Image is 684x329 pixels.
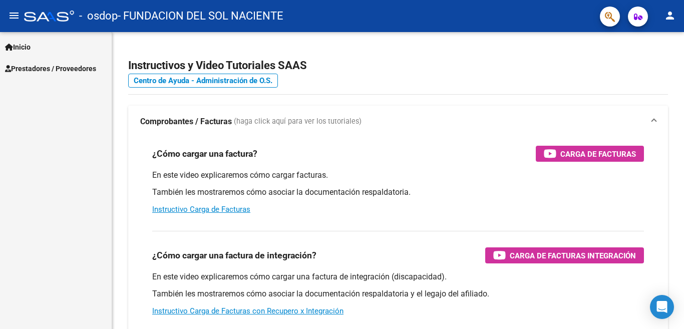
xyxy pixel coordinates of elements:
strong: Comprobantes / Facturas [140,116,232,127]
p: También les mostraremos cómo asociar la documentación respaldatoria. [152,187,644,198]
p: También les mostraremos cómo asociar la documentación respaldatoria y el legajo del afiliado. [152,288,644,299]
a: Centro de Ayuda - Administración de O.S. [128,74,278,88]
mat-icon: menu [8,10,20,22]
span: - FUNDACION DEL SOL NACIENTE [118,5,283,27]
button: Carga de Facturas [536,146,644,162]
a: Instructivo Carga de Facturas [152,205,250,214]
mat-icon: person [664,10,676,22]
button: Carga de Facturas Integración [485,247,644,263]
a: Instructivo Carga de Facturas con Recupero x Integración [152,306,344,315]
span: Carga de Facturas [560,148,636,160]
span: Prestadores / Proveedores [5,63,96,74]
span: Carga de Facturas Integración [510,249,636,262]
h3: ¿Cómo cargar una factura? [152,147,257,161]
p: En este video explicaremos cómo cargar una factura de integración (discapacidad). [152,271,644,282]
h2: Instructivos y Video Tutoriales SAAS [128,56,668,75]
mat-expansion-panel-header: Comprobantes / Facturas (haga click aquí para ver los tutoriales) [128,106,668,138]
span: Inicio [5,42,31,53]
p: En este video explicaremos cómo cargar facturas. [152,170,644,181]
span: (haga click aquí para ver los tutoriales) [234,116,362,127]
span: - osdop [79,5,118,27]
div: Open Intercom Messenger [650,295,674,319]
h3: ¿Cómo cargar una factura de integración? [152,248,316,262]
